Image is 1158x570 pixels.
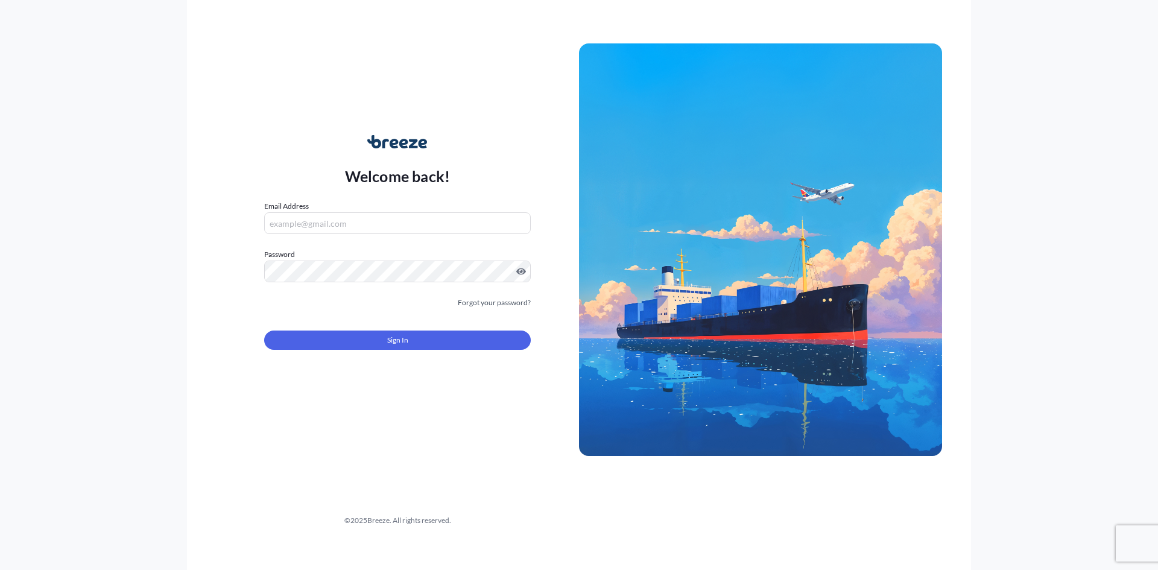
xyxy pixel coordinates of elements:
[216,515,579,527] div: © 2025 Breeze. All rights reserved.
[264,212,531,234] input: example@gmail.com
[458,297,531,309] a: Forgot your password?
[345,166,451,186] p: Welcome back!
[264,331,531,350] button: Sign In
[579,43,942,456] img: Ship illustration
[264,249,531,261] label: Password
[264,200,309,212] label: Email Address
[387,334,408,346] span: Sign In
[516,267,526,276] button: Show password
